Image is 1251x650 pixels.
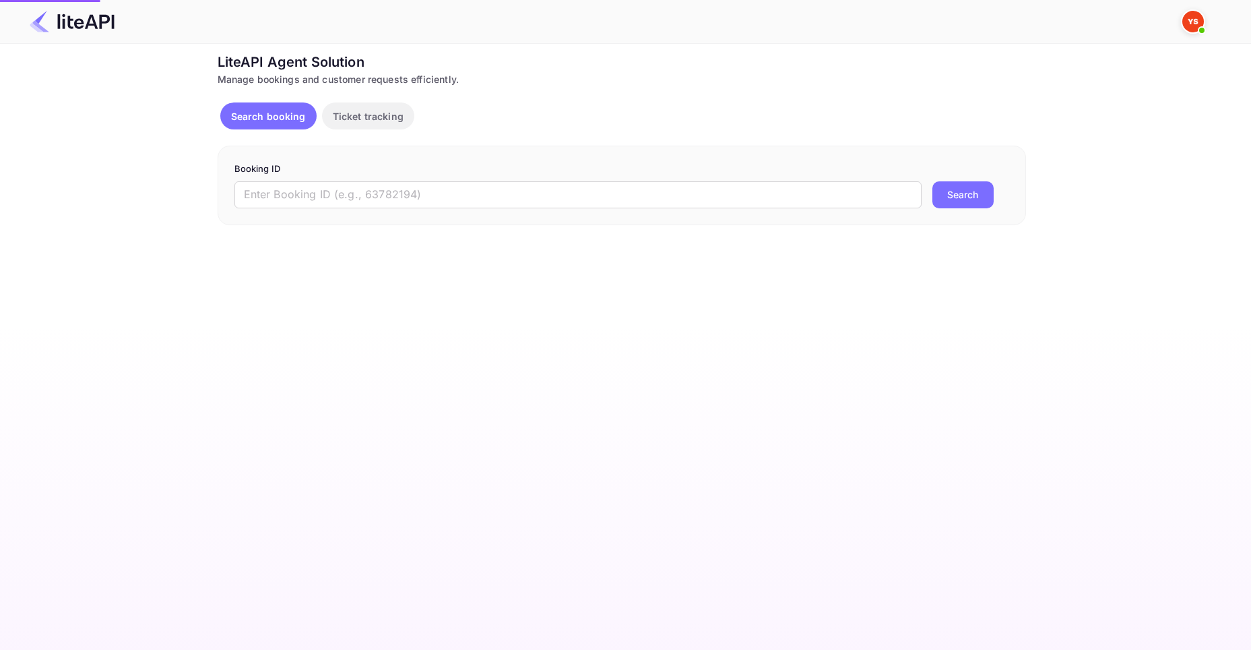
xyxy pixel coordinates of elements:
input: Enter Booking ID (e.g., 63782194) [234,181,922,208]
div: Manage bookings and customer requests efficiently. [218,72,1026,86]
p: Ticket tracking [333,109,404,123]
img: LiteAPI Logo [30,11,115,32]
p: Booking ID [234,162,1009,176]
img: Yandex Support [1182,11,1204,32]
div: LiteAPI Agent Solution [218,52,1026,72]
button: Search [932,181,994,208]
p: Search booking [231,109,306,123]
